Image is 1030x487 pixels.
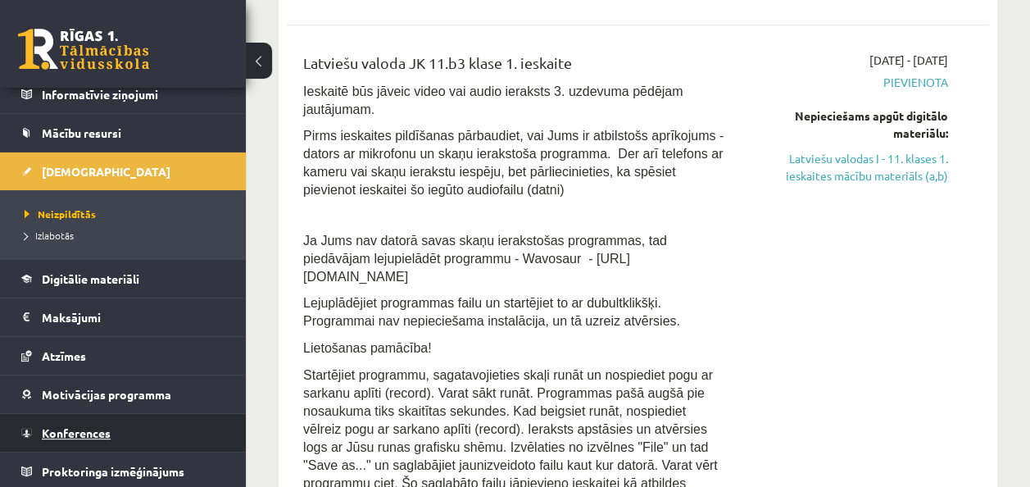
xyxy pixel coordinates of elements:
[303,84,683,116] span: Ieskaitē būs jāveic video vai audio ieraksts 3. uzdevuma pēdējam jautājumam.
[42,426,111,440] span: Konferences
[21,152,225,190] a: [DEMOGRAPHIC_DATA]
[21,298,225,336] a: Maksājumi
[303,129,724,197] span: Pirms ieskaites pildīšanas pārbaudiet, vai Jums ir atbilstošs aprīkojums - dators ar mikrofonu un...
[42,464,184,479] span: Proktoringa izmēģinājums
[18,29,149,70] a: Rīgas 1. Tālmācības vidusskola
[750,74,948,91] span: Pievienota
[750,107,948,142] div: Nepieciešams apgūt digitālo materiālu:
[25,228,229,243] a: Izlabotās
[42,387,171,402] span: Motivācijas programma
[21,375,225,413] a: Motivācijas programma
[21,75,225,113] a: Informatīvie ziņojumi
[303,296,680,328] span: Lejuplādējiet programmas failu un startējiet to ar dubultklikšķi. Programmai nav nepieciešama ins...
[21,114,225,152] a: Mācību resursi
[303,341,432,355] span: Lietošanas pamācība!
[42,298,225,336] legend: Maksājumi
[42,75,225,113] legend: Informatīvie ziņojumi
[42,348,86,363] span: Atzīmes
[750,150,948,184] a: Latviešu valodas I - 11. klases 1. ieskaites mācību materiāls (a,b)
[25,229,74,242] span: Izlabotās
[42,125,121,140] span: Mācību resursi
[303,52,725,82] div: Latviešu valoda JK 11.b3 klase 1. ieskaite
[21,337,225,375] a: Atzīmes
[21,260,225,298] a: Digitālie materiāli
[303,234,667,284] span: Ja Jums nav datorā savas skaņu ierakstošas programmas, tad piedāvājam lejupielādēt programmu - Wa...
[42,164,170,179] span: [DEMOGRAPHIC_DATA]
[25,207,229,221] a: Neizpildītās
[25,207,96,221] span: Neizpildītās
[21,414,225,452] a: Konferences
[42,271,139,286] span: Digitālie materiāli
[869,52,948,69] span: [DATE] - [DATE]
